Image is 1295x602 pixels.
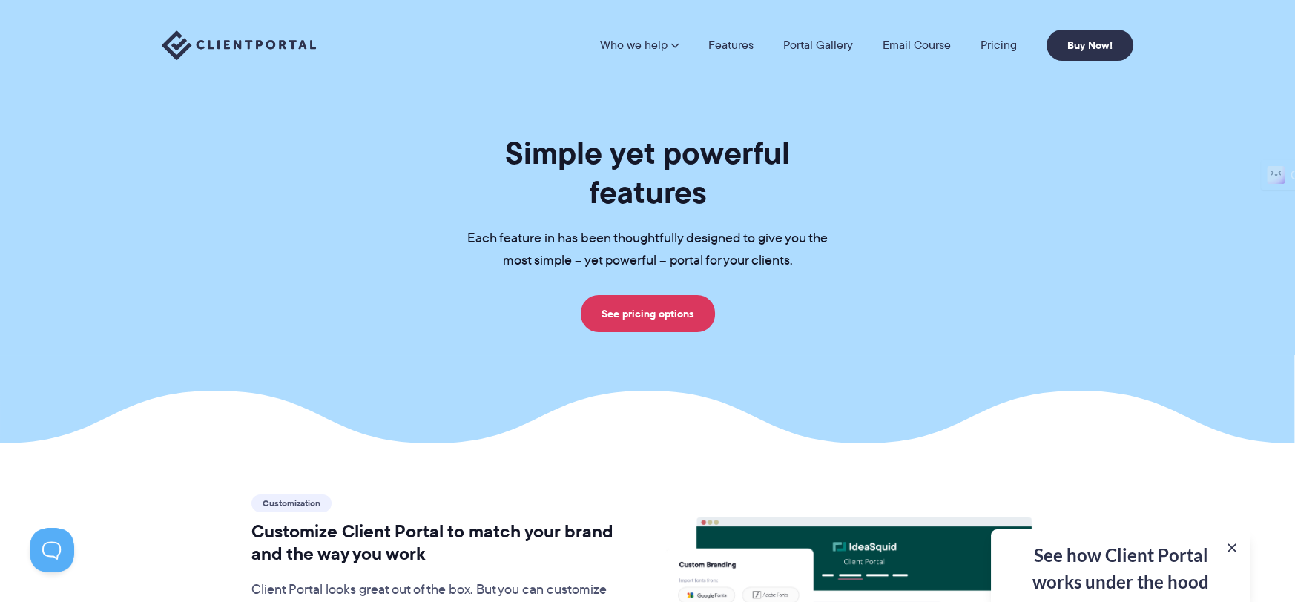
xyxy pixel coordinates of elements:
[981,39,1017,51] a: Pricing
[444,133,851,212] h1: Simple yet powerful features
[30,528,74,572] iframe: Toggle Customer Support
[1047,30,1133,61] a: Buy Now!
[581,295,715,332] a: See pricing options
[783,39,853,51] a: Portal Gallery
[444,228,851,272] p: Each feature in has been thoughtfully designed to give you the most simple – yet powerful – porta...
[883,39,951,51] a: Email Course
[708,39,754,51] a: Features
[251,494,332,512] span: Customization
[600,39,679,51] a: Who we help
[251,520,626,565] h2: Customize Client Portal to match your brand and the way you work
